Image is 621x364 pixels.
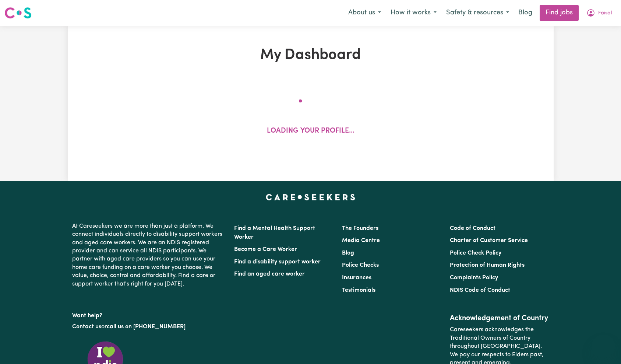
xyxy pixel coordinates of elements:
h1: My Dashboard [153,46,468,64]
a: Find an aged care worker [234,271,305,277]
p: Want help? [72,309,225,320]
button: Safety & resources [441,5,514,21]
a: Media Centre [342,238,380,244]
a: call us on [PHONE_NUMBER] [107,324,186,330]
a: Charter of Customer Service [450,238,528,244]
a: Blog [342,250,354,256]
img: Careseekers logo [4,6,32,20]
a: Protection of Human Rights [450,262,525,268]
a: Contact us [72,324,101,330]
a: Find jobs [540,5,579,21]
span: Faisal [598,9,612,17]
button: My Account [582,5,617,21]
a: Become a Care Worker [234,246,297,252]
button: About us [343,5,386,21]
p: Loading your profile... [267,126,354,137]
p: or [72,320,225,334]
a: Find a Mental Health Support Worker [234,225,315,240]
a: Blog [514,5,537,21]
a: Careseekers home page [266,194,355,200]
a: Complaints Policy [450,275,498,281]
a: Find a disability support worker [234,259,321,265]
a: Police Check Policy [450,250,501,256]
p: At Careseekers we are more than just a platform. We connect individuals directly to disability su... [72,219,225,291]
a: Careseekers logo [4,4,32,21]
iframe: Button to launch messaging window [592,335,615,358]
a: The Founders [342,225,378,231]
a: Code of Conduct [450,225,495,231]
a: NDIS Code of Conduct [450,287,510,293]
h2: Acknowledgement of Country [450,314,549,323]
a: Insurances [342,275,371,281]
button: How it works [386,5,441,21]
a: Testimonials [342,287,375,293]
a: Police Checks [342,262,379,268]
